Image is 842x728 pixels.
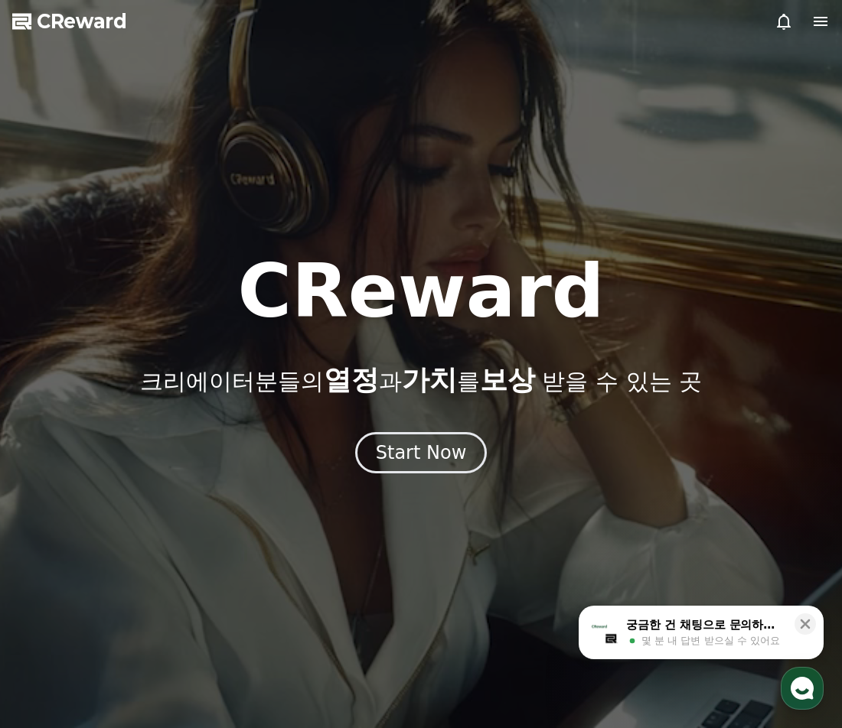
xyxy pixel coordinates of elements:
[376,440,467,465] div: Start Now
[402,364,457,395] span: 가치
[480,364,535,395] span: 보상
[140,365,702,395] p: 크리에이터분들의 과 를 받을 수 있는 곳
[355,447,488,462] a: Start Now
[324,364,379,395] span: 열정
[355,432,488,473] button: Start Now
[237,255,604,328] h1: CReward
[37,9,127,34] span: CReward
[12,9,127,34] a: CReward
